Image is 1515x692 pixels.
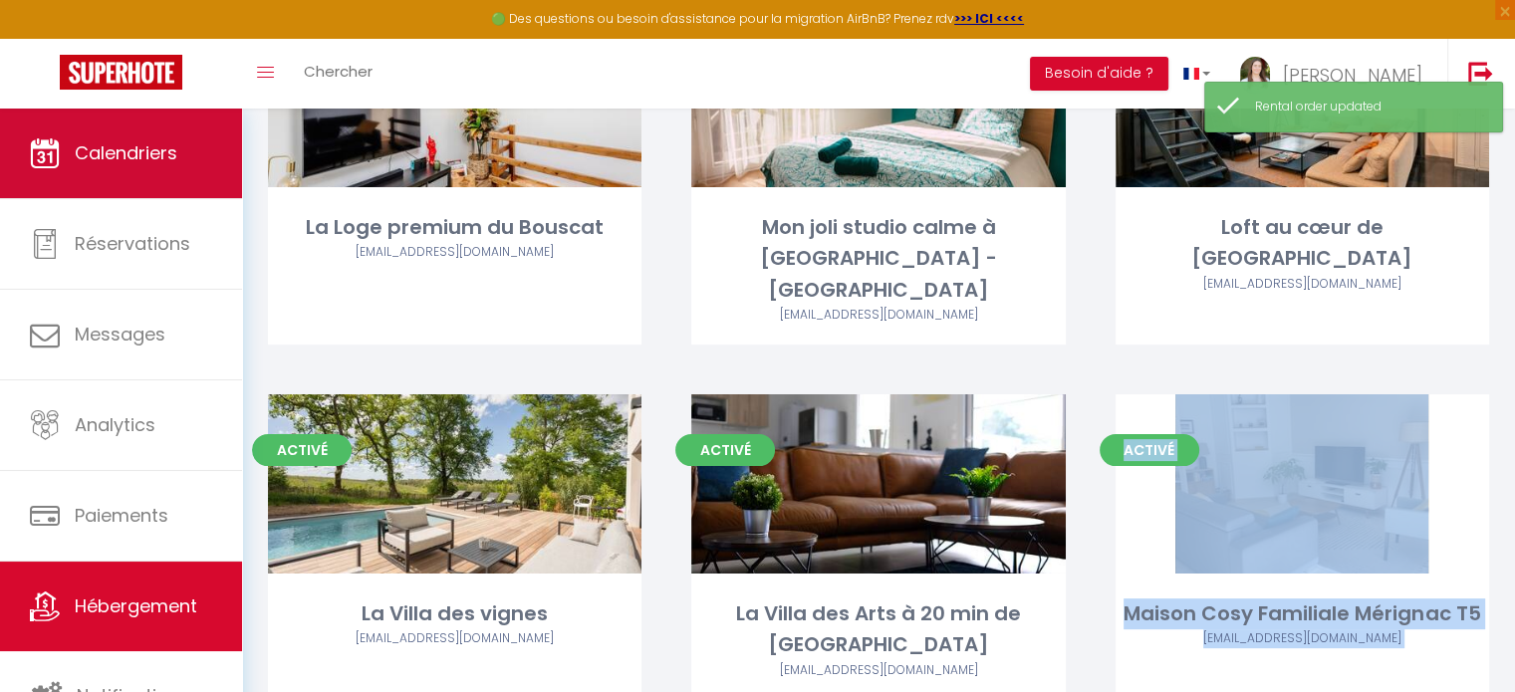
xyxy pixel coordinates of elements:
span: Activé [1100,434,1199,466]
div: Airbnb [268,243,641,262]
div: La Loge premium du Bouscat [268,212,641,243]
img: ... [1240,57,1270,95]
div: Rental order updated [1255,98,1482,116]
div: Maison Cosy Familiale Mérignac T5 [1116,598,1489,629]
div: Mon joli studio calme à [GEOGRAPHIC_DATA] - [GEOGRAPHIC_DATA] [691,212,1065,306]
div: Airbnb [268,629,641,648]
div: Airbnb [1116,275,1489,294]
div: La Villa des vignes [268,598,641,629]
a: >>> ICI <<<< [954,10,1024,27]
span: [PERSON_NAME] [1283,63,1422,88]
span: Analytics [75,412,155,437]
img: logout [1468,61,1493,86]
span: Paiements [75,503,168,528]
span: Réservations [75,231,190,256]
div: Airbnb [691,661,1065,680]
a: ... [PERSON_NAME] [1225,39,1447,109]
img: Super Booking [60,55,182,90]
button: Besoin d'aide ? [1030,57,1168,91]
span: Activé [252,434,352,466]
span: Chercher [304,61,373,82]
span: Activé [675,434,775,466]
span: Hébergement [75,593,197,618]
span: Calendriers [75,140,177,165]
div: La Villa des Arts à 20 min de [GEOGRAPHIC_DATA] [691,598,1065,661]
a: Chercher [289,39,387,109]
div: Airbnb [1116,629,1489,648]
span: Messages [75,322,165,346]
div: Loft au cœur de [GEOGRAPHIC_DATA] [1116,212,1489,275]
div: Airbnb [691,306,1065,325]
